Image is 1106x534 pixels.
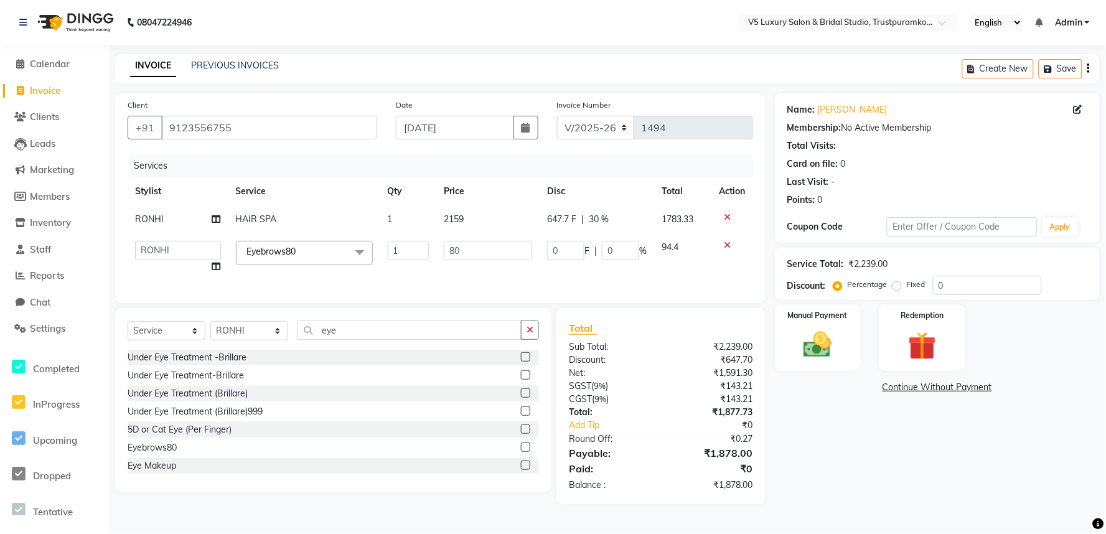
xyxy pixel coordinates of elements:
[661,393,762,406] div: ₹143.21
[678,419,762,432] div: ₹0
[594,394,606,404] span: 9%
[128,100,148,111] label: Client
[639,245,647,258] span: %
[128,177,228,205] th: Stylist
[661,367,762,380] div: ₹1,591.30
[547,213,576,226] span: 647.7 F
[654,177,712,205] th: Total
[129,154,762,177] div: Services
[396,100,413,111] label: Date
[788,310,848,321] label: Manual Payment
[907,279,926,290] label: Fixed
[128,351,246,364] div: Under Eye Treatment -Brillare
[787,121,1087,134] div: No Active Membership
[661,340,762,354] div: ₹2,239.00
[661,433,762,446] div: ₹0.27
[560,479,661,492] div: Balance :
[787,139,837,152] div: Total Visits:
[30,190,70,202] span: Members
[3,190,106,204] a: Members
[298,321,522,340] input: Search or Scan
[3,216,106,230] a: Inventory
[560,340,661,354] div: Sub Total:
[137,5,192,40] b: 08047224946
[899,329,945,363] img: _gift.svg
[662,241,678,253] span: 94.4
[661,354,762,367] div: ₹647.70
[777,381,1097,394] a: Continue Without Payment
[795,329,841,361] img: _cash.svg
[33,434,77,446] span: Upcoming
[30,164,74,176] span: Marketing
[3,84,106,98] a: Invoice
[787,121,841,134] div: Membership:
[130,55,176,77] a: INVOICE
[661,461,762,476] div: ₹0
[228,177,380,205] th: Service
[589,213,609,226] span: 30 %
[540,177,654,205] th: Disc
[128,459,176,472] div: Eye Makeup
[569,380,591,391] span: SGST
[787,220,888,233] div: Coupon Code
[662,213,693,225] span: 1783.33
[569,393,592,405] span: CGST
[560,354,661,367] div: Discount:
[818,194,823,207] div: 0
[661,406,762,419] div: ₹1,877.73
[661,446,762,461] div: ₹1,878.00
[887,217,1037,237] input: Enter Offer / Coupon Code
[436,177,540,205] th: Price
[962,59,1034,78] button: Create New
[818,103,888,116] a: [PERSON_NAME]
[247,246,296,257] span: Eyebrows80
[380,177,437,205] th: Qty
[3,243,106,257] a: Staff
[560,406,661,419] div: Total:
[30,85,60,96] span: Invoice
[3,269,106,283] a: Reports
[569,322,598,335] span: Total
[30,269,64,281] span: Reports
[787,157,838,171] div: Card on file:
[3,110,106,124] a: Clients
[848,279,888,290] label: Percentage
[849,258,888,271] div: ₹2,239.00
[560,367,661,380] div: Net:
[712,177,753,205] th: Action
[1043,218,1078,237] button: Apply
[128,441,177,454] div: Eyebrows80
[560,433,661,446] div: Round Off:
[30,138,55,149] span: Leads
[560,380,661,393] div: ( )
[560,446,661,461] div: Payable:
[296,246,302,257] a: x
[236,213,277,225] span: HAIR SPA
[841,157,846,171] div: 0
[30,296,50,308] span: Chat
[32,5,117,40] img: logo
[560,393,661,406] div: ( )
[135,213,164,225] span: RONHI
[594,381,606,391] span: 9%
[30,111,59,123] span: Clients
[3,163,106,177] a: Marketing
[128,369,244,382] div: Under Eye Treatment-Brillare
[161,116,377,139] input: Search by Name/Mobile/Email/Code
[3,322,106,336] a: Settings
[444,213,464,225] span: 2159
[560,419,678,432] a: Add Tip
[787,176,829,189] div: Last Visit:
[3,137,106,151] a: Leads
[1055,16,1082,29] span: Admin
[594,245,597,258] span: |
[33,506,73,518] span: Tentative
[30,243,51,255] span: Staff
[581,213,584,226] span: |
[787,103,815,116] div: Name:
[901,310,944,321] label: Redemption
[584,245,589,258] span: F
[128,116,162,139] button: +91
[832,176,835,189] div: -
[30,217,71,228] span: Inventory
